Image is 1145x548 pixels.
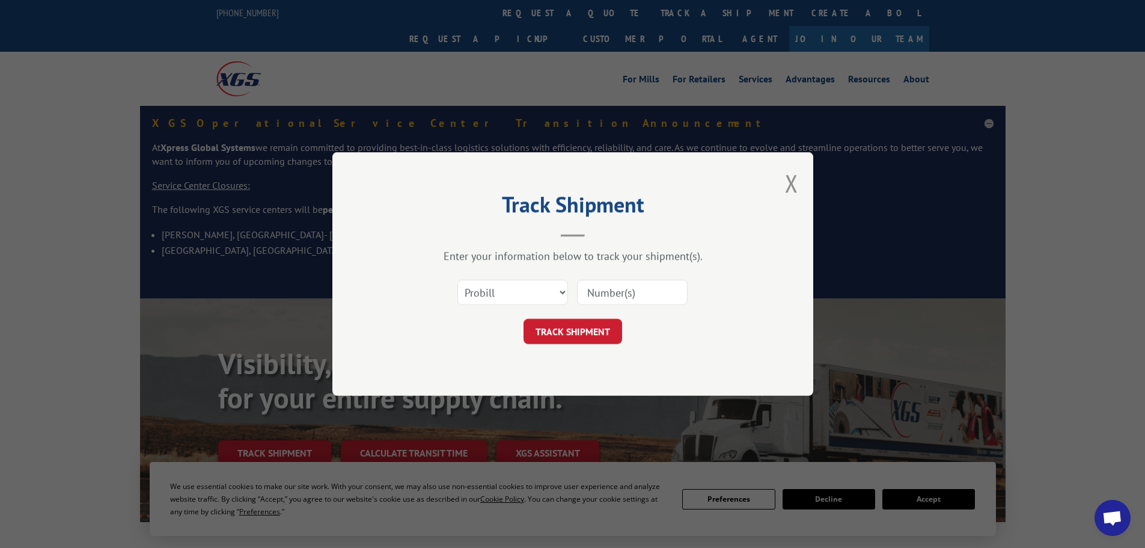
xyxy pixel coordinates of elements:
input: Number(s) [577,280,688,305]
button: Close modal [785,167,798,199]
a: Open chat [1095,500,1131,536]
button: TRACK SHIPMENT [524,319,622,344]
h2: Track Shipment [392,196,753,219]
div: Enter your information below to track your shipment(s). [392,249,753,263]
